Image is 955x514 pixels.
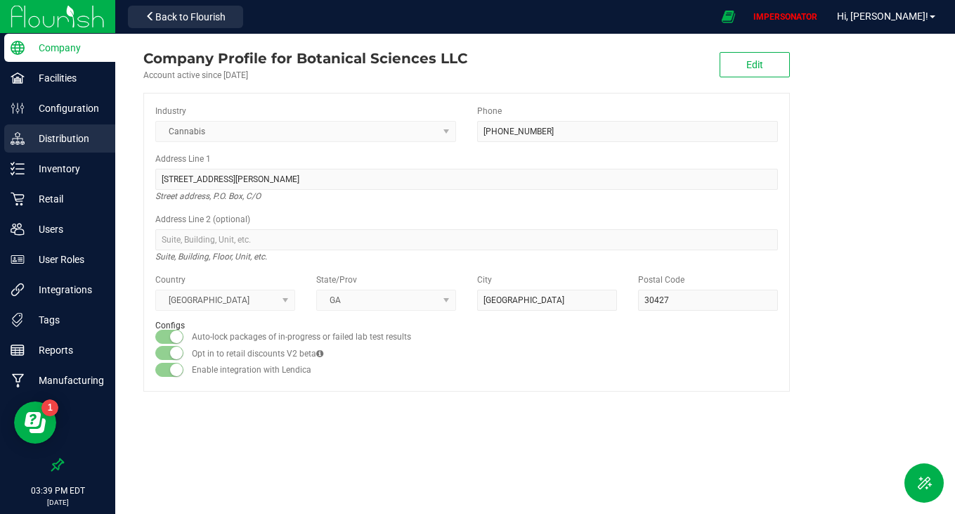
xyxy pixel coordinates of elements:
inline-svg: Configuration [11,101,25,115]
inline-svg: Reports [11,343,25,357]
inline-svg: User Roles [11,252,25,266]
p: Distribution [25,130,109,147]
button: Toggle Menu [904,463,944,503]
label: Postal Code [638,274,684,286]
p: Users [25,221,109,238]
inline-svg: Integrations [11,283,25,297]
p: Configuration [25,100,109,117]
inline-svg: Manufacturing [11,373,25,387]
label: Address Line 2 (optional) [155,213,250,226]
p: Retail [25,191,109,207]
button: Edit [720,52,790,77]
p: Company [25,39,109,56]
p: Integrations [25,281,109,298]
span: Open Ecommerce Menu [713,3,744,30]
inline-svg: Users [11,222,25,236]
input: (123) 456-7890 [477,121,778,142]
p: Reports [25,342,109,359]
inline-svg: Facilities [11,71,25,85]
label: Enable integration with Lendica [192,364,311,376]
span: Edit [746,59,763,70]
i: Suite, Building, Floor, Unit, etc. [155,248,267,265]
label: Phone [477,105,502,117]
p: 03:39 PM EDT [6,484,109,497]
inline-svg: Distribution [11,131,25,146]
label: State/Prov [316,274,357,286]
input: Address [155,169,778,190]
div: Account active since [DATE] [143,69,467,82]
p: IMPERSONATOR [748,11,823,23]
p: Facilities [25,70,109,86]
label: Opt in to retail discounts V2 beta [192,347,323,360]
p: Inventory [25,160,109,177]
input: Suite, Building, Unit, etc. [155,229,778,250]
p: Manufacturing [25,372,109,389]
p: [DATE] [6,497,109,508]
input: City [477,290,617,311]
p: Tags [25,311,109,328]
label: Address Line 1 [155,153,211,165]
span: Back to Flourish [155,11,226,23]
input: Postal Code [638,290,778,311]
label: Pin the sidebar to full width on large screens [51,458,65,472]
p: User Roles [25,251,109,268]
label: Industry [155,105,186,117]
div: Botanical Sciences LLC [143,48,467,69]
i: Street address, P.O. Box, C/O [155,188,261,205]
label: Country [155,274,186,286]
inline-svg: Company [11,41,25,55]
label: Auto-lock packages of in-progress or failed lab test results [192,330,411,343]
button: Back to Flourish [128,6,243,28]
iframe: Resource center [14,401,56,444]
span: Hi, [PERSON_NAME]! [837,11,928,22]
label: City [477,274,492,286]
h2: Configs [155,321,778,330]
iframe: Resource center unread badge [41,399,58,416]
inline-svg: Inventory [11,162,25,176]
inline-svg: Tags [11,313,25,327]
inline-svg: Retail [11,192,25,206]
